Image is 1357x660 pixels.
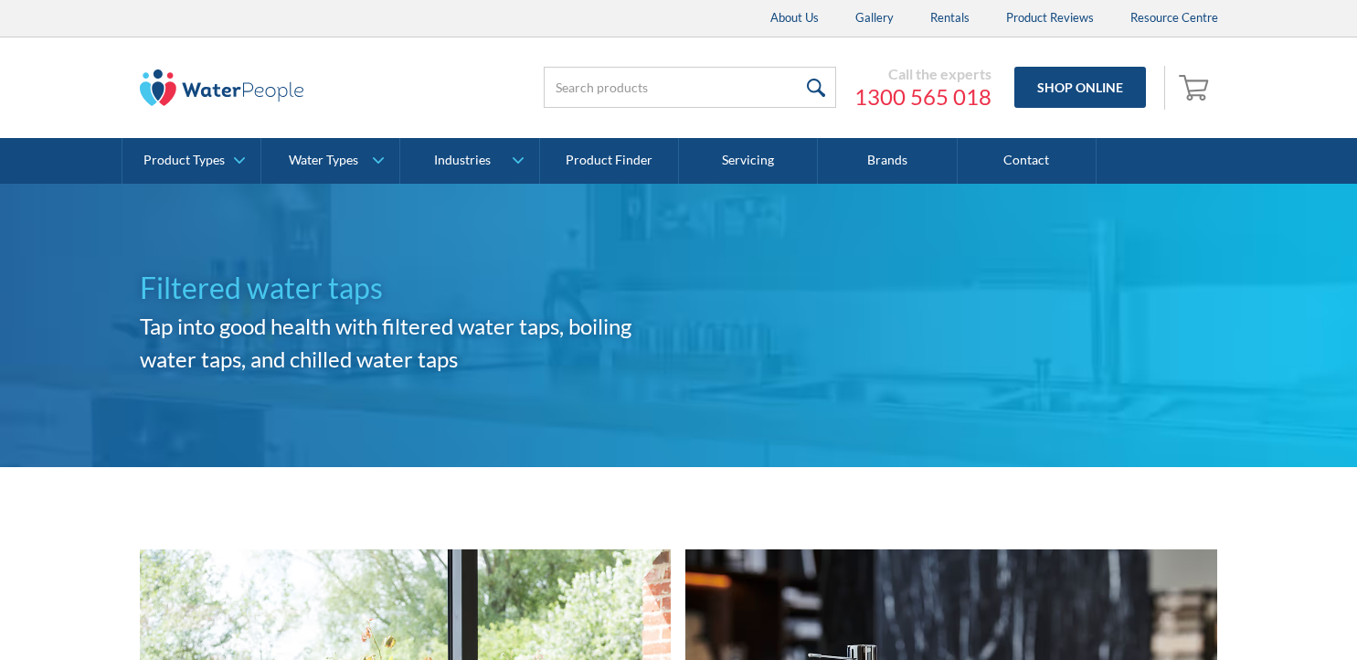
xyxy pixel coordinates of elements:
[140,266,679,310] h1: Filtered water taps
[818,138,957,184] a: Brands
[958,138,1097,184] a: Contact
[434,153,491,168] div: Industries
[261,138,399,184] a: Water Types
[289,153,358,168] div: Water Types
[1179,72,1214,101] img: shopping cart
[140,69,304,106] img: The Water People
[854,65,991,83] div: Call the experts
[540,138,679,184] a: Product Finder
[1014,67,1146,108] a: Shop Online
[854,83,991,111] a: 1300 565 018
[400,138,538,184] a: Industries
[140,310,679,376] h2: Tap into good health with filtered water taps, boiling water taps, and chilled water taps
[1174,569,1357,660] iframe: podium webchat widget bubble
[1174,66,1218,110] a: Open empty cart
[143,153,225,168] div: Product Types
[679,138,818,184] a: Servicing
[122,138,260,184] a: Product Types
[544,67,836,108] input: Search products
